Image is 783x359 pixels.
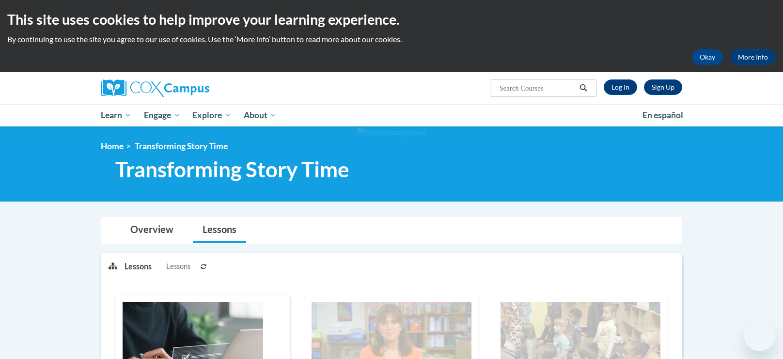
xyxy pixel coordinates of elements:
[101,79,209,97] img: Cox Campus
[744,320,775,351] iframe: Button to launch messaging window
[730,49,776,65] a: More Info
[101,79,285,97] a: Cox Campus
[237,104,283,126] a: About
[644,79,682,95] a: Register
[7,34,776,45] p: By continuing to use the site you agree to our use of cookies. Use the ‘More info’ button to read...
[192,109,231,121] span: Explore
[692,49,723,65] button: Okay
[244,109,277,121] span: About
[193,218,246,243] a: Lessons
[115,156,349,182] span: Transforming Story Time
[186,104,237,126] a: Explore
[86,104,697,126] div: Main menu
[357,127,426,138] img: Section background
[642,110,683,120] span: En español
[94,104,138,126] a: Learn
[604,79,637,95] a: Log In
[636,105,689,125] a: En español
[166,261,190,272] span: Lessons
[135,141,228,151] span: Transforming Story Time
[125,261,152,272] p: Lessons
[7,10,776,29] h2: This site uses cookies to help improve your learning experience.
[101,109,131,121] span: Learn
[144,109,180,121] span: Engage
[499,82,576,94] input: Search Courses
[121,218,183,243] a: Overview
[576,82,591,94] button: Search
[101,141,124,151] a: Home
[138,104,187,126] a: Engage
